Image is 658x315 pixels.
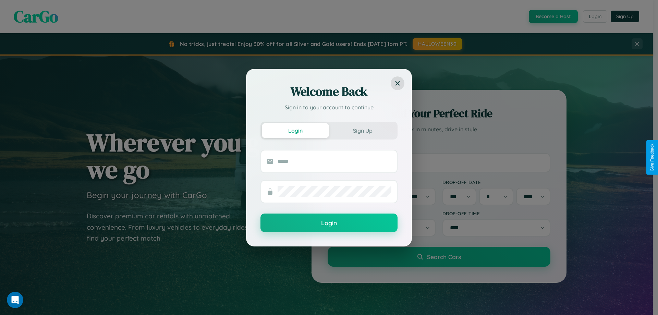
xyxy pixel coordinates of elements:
[329,123,396,138] button: Sign Up
[260,214,398,232] button: Login
[260,103,398,111] p: Sign in to your account to continue
[260,83,398,100] h2: Welcome Back
[262,123,329,138] button: Login
[7,292,23,308] iframe: Intercom live chat
[650,144,655,171] div: Give Feedback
